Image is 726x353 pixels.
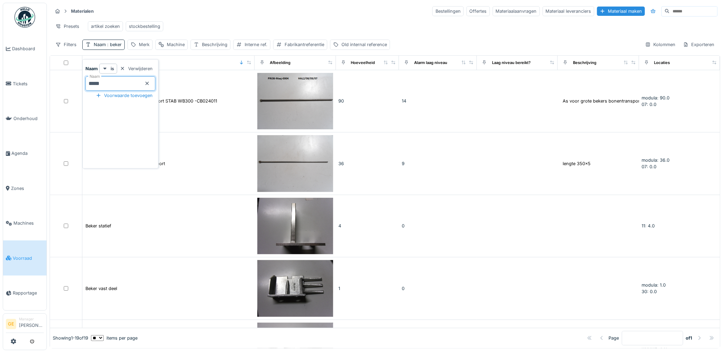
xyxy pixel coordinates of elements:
[492,60,531,66] div: Laag niveau bereikt?
[642,40,679,50] div: Kolommen
[642,158,670,163] span: modula: 36.0
[68,8,96,14] strong: Materialen
[543,6,594,16] div: Materiaal leveranciers
[642,282,666,288] span: modula: 1.0
[339,160,397,167] div: 36
[93,91,155,100] div: Voorwaarde toevoegen
[13,115,44,122] span: Onderhoud
[257,135,333,192] img: As voor kleine bekers bonentransport
[597,7,645,16] div: Materiaal maken
[402,285,474,292] div: 0
[414,60,447,66] div: Alarm laag niveau
[13,220,44,226] span: Machines
[52,40,80,50] div: Filters
[351,60,375,66] div: Hoeveelheid
[13,290,44,296] span: Rapportage
[106,42,122,47] span: : beker
[402,98,474,104] div: 14
[202,41,227,48] div: Beschrijving
[341,41,387,48] div: Old internal reference
[88,74,101,79] label: Naam
[257,260,333,317] img: Beker vast deel
[654,60,670,66] div: Locaties
[339,98,397,104] div: 90
[686,335,693,342] strong: of 1
[493,6,540,16] div: Materiaalaanvragen
[402,223,474,229] div: 0
[91,335,137,342] div: items per page
[270,60,290,66] div: Afbeelding
[339,285,397,292] div: 1
[467,6,490,16] div: Offertes
[53,335,88,342] div: Showing 1 - 19 of 19
[19,317,44,322] div: Manager
[642,164,657,169] span: 07: 0.0
[111,65,114,72] strong: is
[167,41,185,48] div: Machine
[91,23,120,30] div: artikel zoeken
[563,160,591,167] div: lengte 350x5
[642,102,657,107] span: 07: 0.0
[94,41,122,48] div: Naam
[13,81,44,87] span: Tickets
[642,223,655,228] span: 11: 4.0
[563,98,677,104] div: As voor grote bekers bonentransport STAB WB300-...
[257,73,333,129] img: As voor grote bekers bonentransport STAB WB300 -CB024011
[11,150,44,157] span: Agenda
[13,255,44,261] span: Voorraad
[642,95,670,100] span: modula: 90.0
[117,64,155,73] div: Verwijderen
[285,41,324,48] div: Fabrikantreferentie
[52,21,82,31] div: Presets
[129,23,160,30] div: stockbestelling
[339,223,397,229] div: 4
[12,45,44,52] span: Dashboard
[139,41,150,48] div: Merk
[245,41,267,48] div: Interne ref.
[85,285,117,292] div: Beker vast deel
[680,40,718,50] div: Exporteren
[642,289,657,294] span: 30: 0.0
[573,60,596,66] div: Beschrijving
[11,185,44,192] span: Zones
[19,317,44,331] li: [PERSON_NAME]
[402,160,474,167] div: 9
[85,65,98,72] strong: Naam
[432,6,464,16] div: Bestellingen
[85,223,111,229] div: Beker statief
[609,335,619,342] div: Page
[6,319,16,329] li: GE
[257,198,333,254] img: Beker statief
[14,7,35,28] img: Badge_color-CXgf-gQk.svg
